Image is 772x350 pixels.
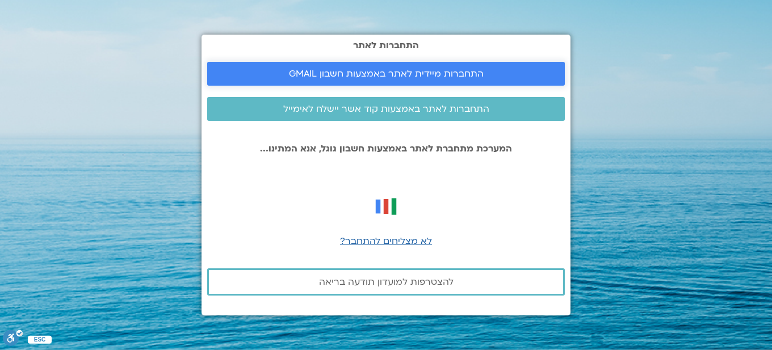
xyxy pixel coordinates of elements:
[207,268,565,296] a: להצטרפות למועדון תודעה בריאה
[340,235,432,247] a: לא מצליחים להתחבר?
[283,104,489,114] span: התחברות לאתר באמצעות קוד אשר יישלח לאימייל
[207,62,565,86] a: התחברות מיידית לאתר באמצעות חשבון GMAIL
[207,97,565,121] a: התחברות לאתר באמצעות קוד אשר יישלח לאימייל
[207,40,565,50] h2: התחברות לאתר
[319,277,454,287] span: להצטרפות למועדון תודעה בריאה
[207,144,565,154] p: המערכת מתחברת לאתר באמצעות חשבון גוגל, אנא המתינו...
[289,69,484,79] span: התחברות מיידית לאתר באמצעות חשבון GMAIL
